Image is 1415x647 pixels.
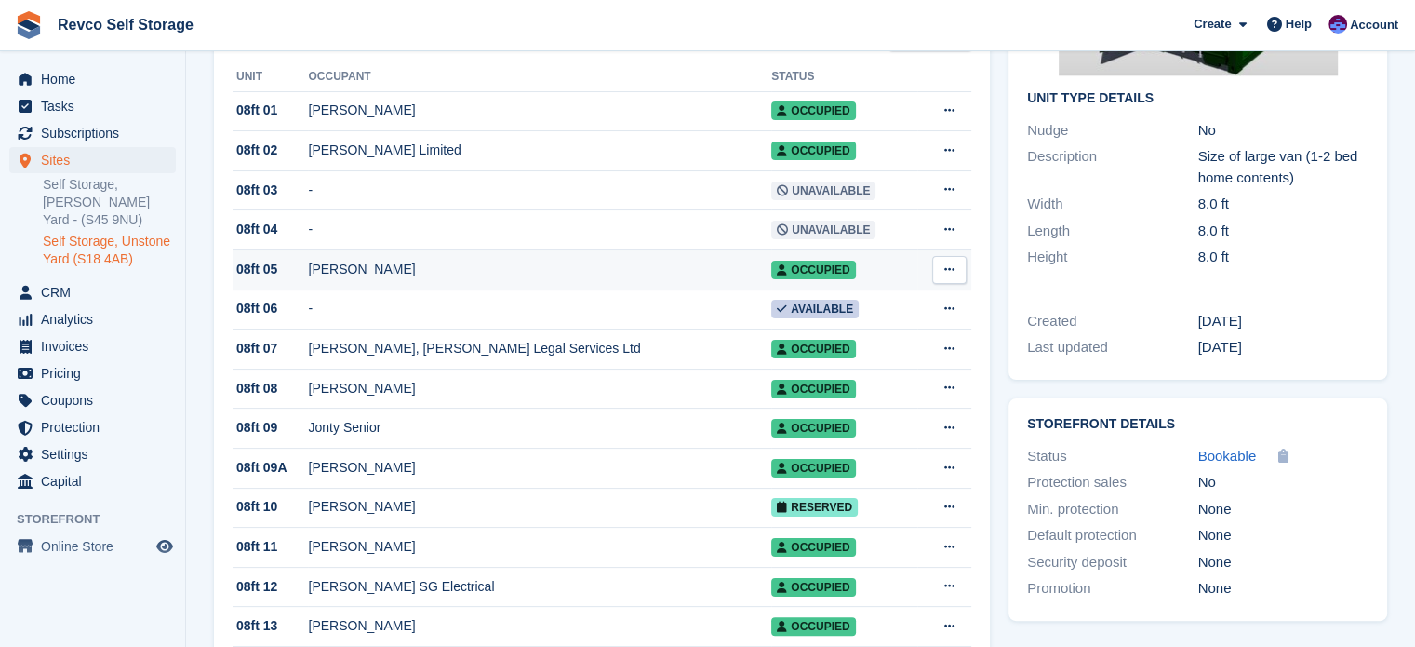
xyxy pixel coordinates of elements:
[308,290,771,330] td: -
[308,62,771,92] th: Occupant
[1027,194,1198,215] div: Width
[1027,221,1198,242] div: Length
[1198,120,1369,142] div: No
[308,379,771,398] div: [PERSON_NAME]
[1027,311,1198,332] div: Created
[50,9,201,40] a: Revco Self Storage
[1198,221,1369,242] div: 8.0 ft
[1350,16,1398,34] span: Account
[9,533,176,559] a: menu
[1027,552,1198,573] div: Security deposit
[233,339,308,358] div: 08ft 07
[771,101,855,120] span: Occupied
[1194,15,1231,34] span: Create
[1198,337,1369,358] div: [DATE]
[43,176,176,229] a: Self Storage, [PERSON_NAME] Yard - (S45 9NU)
[1027,525,1198,546] div: Default protection
[41,333,153,359] span: Invoices
[308,458,771,478] div: [PERSON_NAME]
[1027,337,1198,358] div: Last updated
[41,120,153,146] span: Subscriptions
[771,300,859,318] span: Available
[1198,311,1369,332] div: [DATE]
[41,414,153,440] span: Protection
[308,577,771,597] div: [PERSON_NAME] SG Electrical
[233,260,308,279] div: 08ft 05
[308,418,771,438] div: Jonty Senior
[308,210,771,250] td: -
[233,379,308,398] div: 08ft 08
[1027,146,1198,188] div: Description
[9,333,176,359] a: menu
[1027,91,1368,106] h2: Unit Type details
[41,533,153,559] span: Online Store
[9,147,176,173] a: menu
[154,535,176,558] a: Preview store
[9,120,176,146] a: menu
[771,142,855,160] span: Occupied
[233,497,308,517] div: 08ft 10
[771,538,855,557] span: Occupied
[1027,247,1198,268] div: Height
[41,147,153,173] span: Sites
[1198,578,1369,600] div: None
[41,468,153,494] span: Capital
[1198,525,1369,546] div: None
[1198,552,1369,573] div: None
[1198,448,1257,464] span: Bookable
[233,181,308,200] div: 08ft 03
[1027,578,1198,600] div: Promotion
[771,340,855,358] span: Occupied
[771,419,855,438] span: Occupied
[1027,120,1198,142] div: Nudge
[308,339,771,358] div: [PERSON_NAME], [PERSON_NAME] Legal Services Ltd
[41,360,153,386] span: Pricing
[41,387,153,413] span: Coupons
[15,11,43,39] img: stora-icon-8386f47178a22dfd0bd8f6a31ec36ba5ce8667c1dd55bd0f319d3a0aa187defe.svg
[771,578,855,597] span: Occupied
[1027,417,1368,432] h2: Storefront Details
[771,617,855,636] span: Occupied
[9,441,176,467] a: menu
[41,66,153,92] span: Home
[9,66,176,92] a: menu
[1027,446,1198,467] div: Status
[308,497,771,517] div: [PERSON_NAME]
[308,101,771,120] div: [PERSON_NAME]
[1198,499,1369,520] div: None
[1286,15,1312,34] span: Help
[233,418,308,438] div: 08ft 09
[1328,15,1347,34] img: Lianne Revell
[233,101,308,120] div: 08ft 01
[233,141,308,160] div: 08ft 02
[9,93,176,119] a: menu
[9,414,176,440] a: menu
[1198,146,1369,188] div: Size of large van (1-2 bed home contents)
[771,182,875,200] span: Unavailable
[233,220,308,239] div: 08ft 04
[41,306,153,332] span: Analytics
[233,537,308,557] div: 08ft 11
[771,62,916,92] th: Status
[233,458,308,478] div: 08ft 09A
[308,170,771,210] td: -
[233,577,308,597] div: 08ft 12
[41,441,153,467] span: Settings
[9,387,176,413] a: menu
[9,360,176,386] a: menu
[9,279,176,305] a: menu
[308,616,771,636] div: [PERSON_NAME]
[1027,499,1198,520] div: Min. protection
[308,537,771,557] div: [PERSON_NAME]
[233,616,308,636] div: 08ft 13
[1198,194,1369,215] div: 8.0 ft
[308,141,771,160] div: [PERSON_NAME] Limited
[9,468,176,494] a: menu
[308,260,771,279] div: [PERSON_NAME]
[43,233,176,268] a: Self Storage, Unstone Yard (S18 4AB)
[1198,446,1257,467] a: Bookable
[771,380,855,398] span: Occupied
[9,306,176,332] a: menu
[41,93,153,119] span: Tasks
[771,221,875,239] span: Unavailable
